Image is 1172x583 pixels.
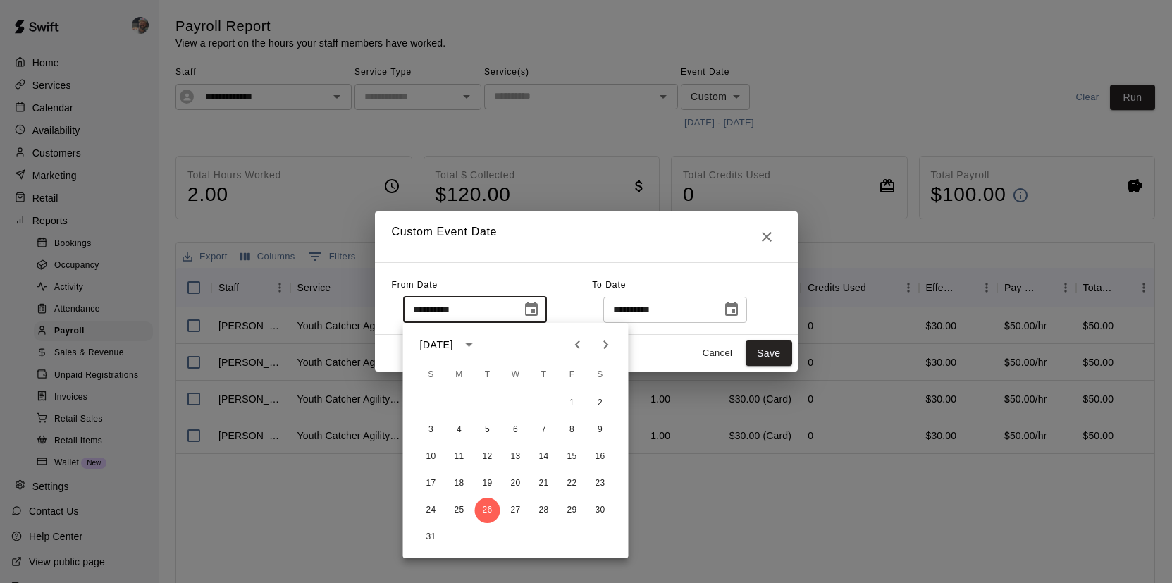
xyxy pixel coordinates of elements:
[475,417,500,443] button: 5
[503,417,529,443] button: 6
[503,361,529,389] span: Wednesday
[592,331,620,359] button: Next month
[531,471,557,496] button: 21
[588,498,613,523] button: 30
[475,361,500,389] span: Tuesday
[392,280,438,290] span: From Date
[560,361,585,389] span: Friday
[419,498,444,523] button: 24
[420,338,453,352] div: [DATE]
[753,223,781,251] button: Close
[447,498,472,523] button: 25
[419,361,444,389] span: Sunday
[564,331,592,359] button: Previous month
[419,417,444,443] button: 3
[588,444,613,470] button: 16
[375,211,798,262] h2: Custom Event Date
[517,295,545,324] button: Choose date, selected date is Aug 26, 2025
[560,498,585,523] button: 29
[503,471,529,496] button: 20
[592,280,626,290] span: To Date
[531,417,557,443] button: 7
[447,361,472,389] span: Monday
[503,444,529,470] button: 13
[588,361,613,389] span: Saturday
[588,417,613,443] button: 9
[560,471,585,496] button: 22
[457,333,481,357] button: calendar view is open, switch to year view
[531,444,557,470] button: 14
[419,524,444,550] button: 31
[588,391,613,416] button: 2
[717,295,746,324] button: Choose date, selected date is Sep 12, 2025
[588,471,613,496] button: 23
[475,444,500,470] button: 12
[419,444,444,470] button: 10
[447,471,472,496] button: 18
[560,391,585,416] button: 1
[560,417,585,443] button: 8
[419,471,444,496] button: 17
[447,417,472,443] button: 4
[503,498,529,523] button: 27
[475,498,500,523] button: 26
[560,444,585,470] button: 15
[695,343,740,364] button: Cancel
[746,340,792,367] button: Save
[475,471,500,496] button: 19
[531,361,557,389] span: Thursday
[531,498,557,523] button: 28
[447,444,472,470] button: 11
